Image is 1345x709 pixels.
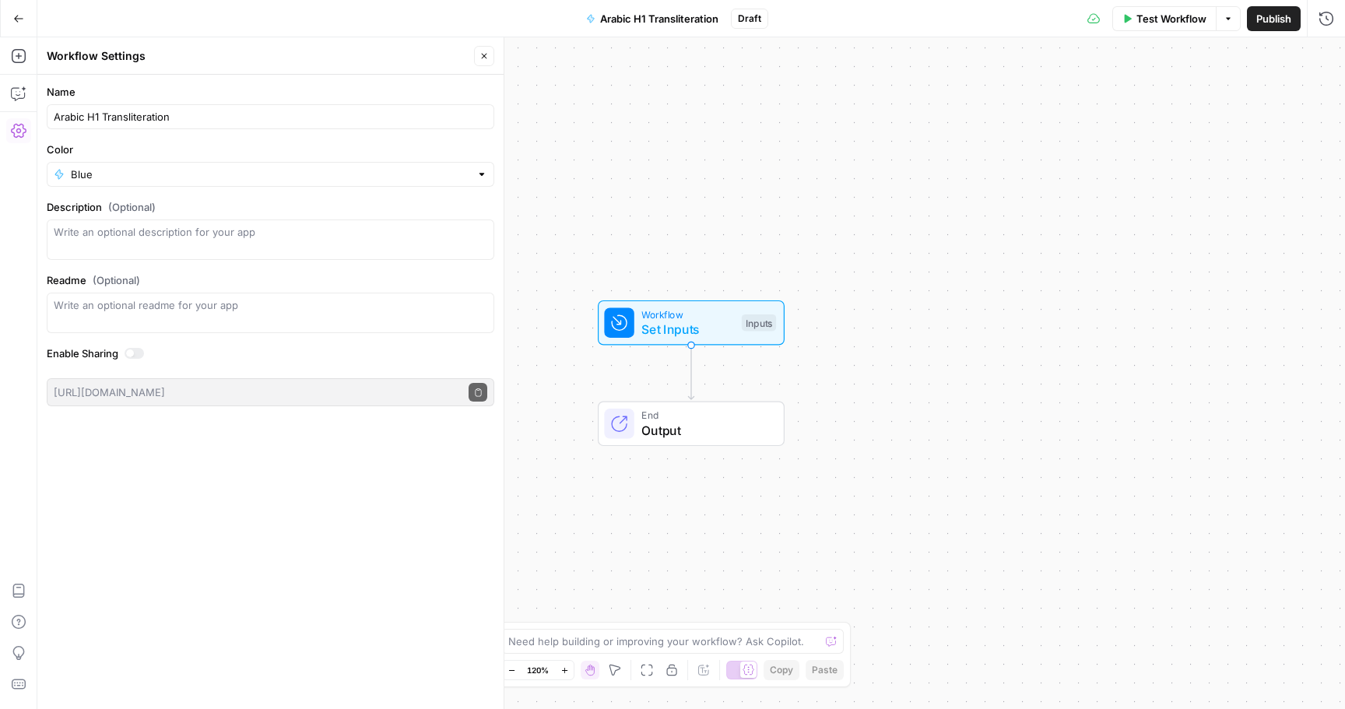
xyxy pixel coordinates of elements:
[108,199,156,215] span: (Optional)
[47,142,494,157] label: Color
[47,48,469,64] div: Workflow Settings
[600,11,718,26] span: Arabic H1 Transliteration
[577,6,728,31] button: Arabic H1 Transliteration
[546,300,836,346] div: WorkflowSet InputsInputs
[546,402,836,447] div: EndOutput
[641,421,768,440] span: Output
[812,663,838,677] span: Paste
[688,346,694,400] g: Edge from start to end
[47,346,494,361] label: Enable Sharing
[1136,11,1206,26] span: Test Workflow
[47,272,494,288] label: Readme
[47,84,494,100] label: Name
[764,660,799,680] button: Copy
[738,12,761,26] span: Draft
[1247,6,1301,31] button: Publish
[641,320,734,339] span: Set Inputs
[1256,11,1291,26] span: Publish
[742,314,776,332] div: Inputs
[54,109,487,125] input: Untitled
[641,307,734,321] span: Workflow
[641,408,768,423] span: End
[1112,6,1216,31] button: Test Workflow
[93,272,140,288] span: (Optional)
[47,199,494,215] label: Description
[770,663,793,677] span: Copy
[806,660,844,680] button: Paste
[527,664,549,676] span: 120%
[71,167,470,182] input: Blue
